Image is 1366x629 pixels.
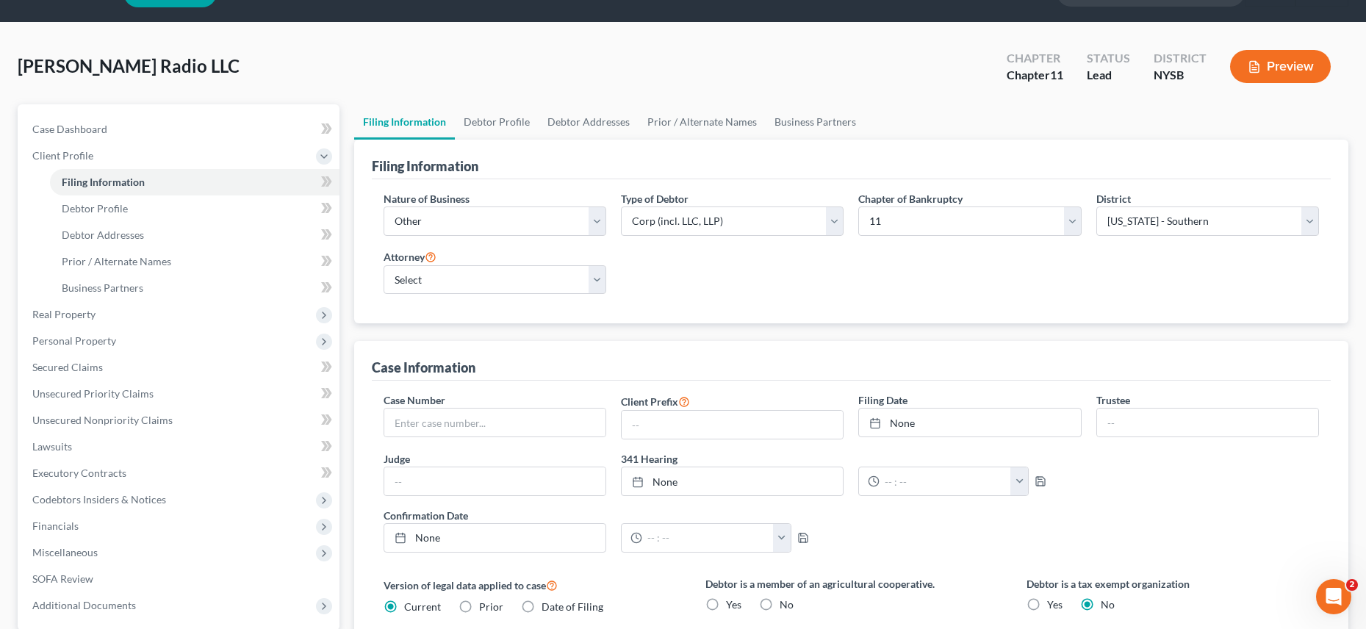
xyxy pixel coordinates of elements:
[32,440,72,453] span: Lawsuits
[858,392,907,408] label: Filing Date
[859,409,1080,436] a: None
[1316,579,1351,614] iframe: Intercom live chat
[1101,598,1115,611] span: No
[404,600,441,613] span: Current
[372,359,475,376] div: Case Information
[1096,392,1130,408] label: Trustee
[21,460,339,486] a: Executory Contracts
[726,598,741,611] span: Yes
[455,104,539,140] a: Debtor Profile
[62,281,143,294] span: Business Partners
[622,467,843,495] a: None
[21,381,339,407] a: Unsecured Priority Claims
[1230,50,1331,83] button: Preview
[32,572,93,585] span: SOFA Review
[1047,598,1063,611] span: Yes
[384,451,410,467] label: Judge
[32,361,103,373] span: Secured Claims
[50,195,339,222] a: Debtor Profile
[62,255,171,267] span: Prior / Alternate Names
[32,123,107,135] span: Case Dashboard
[1007,50,1063,67] div: Chapter
[1097,409,1318,436] input: --
[50,275,339,301] a: Business Partners
[21,434,339,460] a: Lawsuits
[621,392,690,410] label: Client Prefix
[21,566,339,592] a: SOFA Review
[21,354,339,381] a: Secured Claims
[32,334,116,347] span: Personal Property
[21,407,339,434] a: Unsecured Nonpriority Claims
[1050,68,1063,82] span: 11
[32,149,93,162] span: Client Profile
[1346,579,1358,591] span: 2
[50,222,339,248] a: Debtor Addresses
[354,104,455,140] a: Filing Information
[1007,67,1063,84] div: Chapter
[384,409,605,436] input: Enter case number...
[32,493,166,506] span: Codebtors Insiders & Notices
[384,392,445,408] label: Case Number
[621,191,689,206] label: Type of Debtor
[780,598,794,611] span: No
[858,191,963,206] label: Chapter of Bankruptcy
[32,414,173,426] span: Unsecured Nonpriority Claims
[614,451,1089,467] label: 341 Hearing
[50,169,339,195] a: Filing Information
[539,104,639,140] a: Debtor Addresses
[384,467,605,495] input: --
[32,308,96,320] span: Real Property
[32,520,79,532] span: Financials
[384,524,605,552] a: None
[376,508,852,523] label: Confirmation Date
[384,191,470,206] label: Nature of Business
[32,467,126,479] span: Executory Contracts
[384,248,436,265] label: Attorney
[705,576,998,592] label: Debtor is a member of an agricultural cooperative.
[32,599,136,611] span: Additional Documents
[639,104,766,140] a: Prior / Alternate Names
[766,104,865,140] a: Business Partners
[32,387,154,400] span: Unsecured Priority Claims
[384,576,676,594] label: Version of legal data applied to case
[1087,50,1130,67] div: Status
[62,176,145,188] span: Filing Information
[1027,576,1319,592] label: Debtor is a tax exempt organization
[542,600,603,613] span: Date of Filing
[1154,67,1207,84] div: NYSB
[62,202,128,215] span: Debtor Profile
[880,467,1011,495] input: -- : --
[479,600,503,613] span: Prior
[1087,67,1130,84] div: Lead
[18,55,240,76] span: [PERSON_NAME] Radio LLC
[21,116,339,143] a: Case Dashboard
[642,524,774,552] input: -- : --
[32,546,98,558] span: Miscellaneous
[372,157,478,175] div: Filing Information
[1154,50,1207,67] div: District
[62,229,144,241] span: Debtor Addresses
[1096,191,1131,206] label: District
[50,248,339,275] a: Prior / Alternate Names
[622,411,843,439] input: --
